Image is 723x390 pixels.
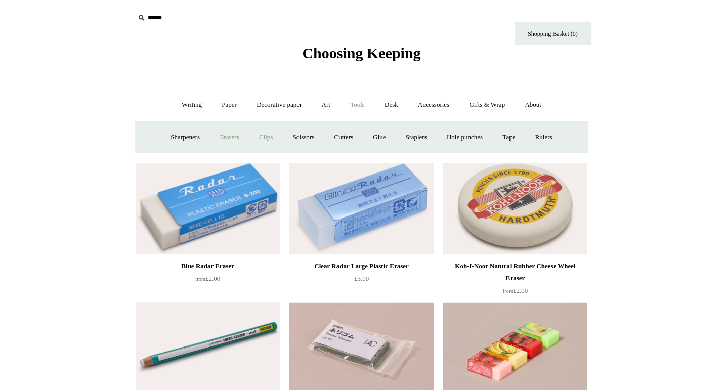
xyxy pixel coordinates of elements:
[460,92,514,118] a: Gifts & Wrap
[526,124,562,151] a: Rulers
[493,124,524,151] a: Tape
[325,124,362,151] a: Cutters
[195,276,205,282] span: from
[397,124,436,151] a: Staplers
[516,92,550,118] a: About
[503,288,513,294] span: from
[313,92,339,118] a: Art
[289,163,433,254] a: Clear Radar Large Plastic Eraser Clear Radar Large Plastic Eraser
[139,260,277,272] div: Blue Radar Eraser
[515,22,591,45] a: Shopping Basket (0)
[173,92,211,118] a: Writing
[247,92,311,118] a: Decorative paper
[438,124,492,151] a: Hole punches
[289,260,433,301] a: Clear Radar Large Plastic Eraser £3.00
[409,92,458,118] a: Accessories
[289,163,433,254] img: Clear Radar Large Plastic Eraser
[302,53,420,60] a: Choosing Keeping
[443,163,587,254] a: Koh-I-Noor Natural Rubber Cheese Wheel Eraser Koh-I-Noor Natural Rubber Cheese Wheel Eraser
[250,124,282,151] a: Clips
[136,163,280,254] a: Blue Radar Eraser Blue Radar Eraser
[302,45,420,61] span: Choosing Keeping
[212,92,246,118] a: Paper
[341,92,374,118] a: Tools
[443,163,587,254] img: Koh-I-Noor Natural Rubber Cheese Wheel Eraser
[210,124,248,151] a: Erasers
[503,287,528,294] span: £2.00
[284,124,324,151] a: Scissors
[375,92,407,118] a: Desk
[446,260,584,284] div: Koh-I-Noor Natural Rubber Cheese Wheel Eraser
[136,163,280,254] img: Blue Radar Eraser
[292,260,431,272] div: Clear Radar Large Plastic Eraser
[161,124,209,151] a: Sharpeners
[364,124,395,151] a: Glue
[195,275,220,282] span: £2.00
[354,275,369,282] span: £3.00
[136,260,280,301] a: Blue Radar Eraser from£2.00
[443,260,587,301] a: Koh-I-Noor Natural Rubber Cheese Wheel Eraser from£2.00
